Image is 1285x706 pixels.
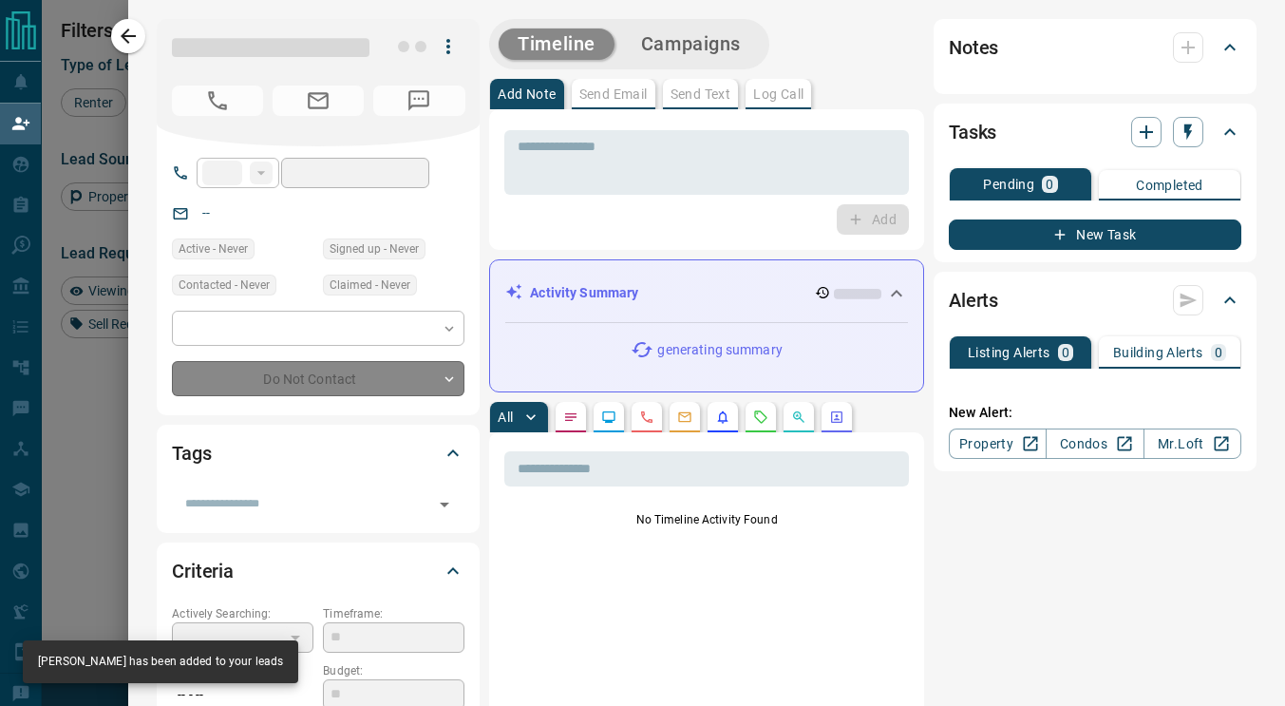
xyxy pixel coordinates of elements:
[323,605,464,622] p: Timeframe:
[657,340,782,360] p: generating summary
[1046,429,1143,459] a: Condos
[273,86,364,116] span: No Email
[949,403,1241,423] p: New Alert:
[949,277,1241,323] div: Alerts
[1143,429,1241,459] a: Mr.Loft
[202,205,210,220] a: --
[622,29,760,60] button: Campaigns
[829,410,844,425] svg: Agent Actions
[1136,179,1203,192] p: Completed
[499,29,614,60] button: Timeline
[968,346,1050,359] p: Listing Alerts
[172,86,263,116] span: No Number
[949,429,1047,459] a: Property
[38,646,283,677] div: [PERSON_NAME] has been added to your leads
[949,109,1241,155] div: Tasks
[330,239,419,258] span: Signed up - Never
[498,410,513,424] p: All
[172,361,464,396] div: Do Not Contact
[753,410,768,425] svg: Requests
[179,239,248,258] span: Active - Never
[949,32,998,63] h2: Notes
[172,438,211,468] h2: Tags
[949,117,996,147] h2: Tasks
[172,430,464,476] div: Tags
[530,283,638,303] p: Activity Summary
[504,511,909,528] p: No Timeline Activity Found
[330,276,410,295] span: Claimed - Never
[1113,346,1203,359] p: Building Alerts
[431,491,458,518] button: Open
[373,86,464,116] span: No Number
[949,285,998,315] h2: Alerts
[172,548,464,594] div: Criteria
[601,410,616,425] svg: Lead Browsing Activity
[323,662,464,679] p: Budget:
[179,276,270,295] span: Contacted - Never
[563,410,578,425] svg: Notes
[677,410,692,425] svg: Emails
[983,178,1034,191] p: Pending
[172,556,234,586] h2: Criteria
[1046,178,1053,191] p: 0
[498,87,556,101] p: Add Note
[1215,346,1222,359] p: 0
[172,605,313,622] p: Actively Searching:
[949,219,1241,250] button: New Task
[715,410,730,425] svg: Listing Alerts
[505,276,908,311] div: Activity Summary
[1062,346,1069,359] p: 0
[791,410,806,425] svg: Opportunities
[949,25,1241,70] div: Notes
[639,410,654,425] svg: Calls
